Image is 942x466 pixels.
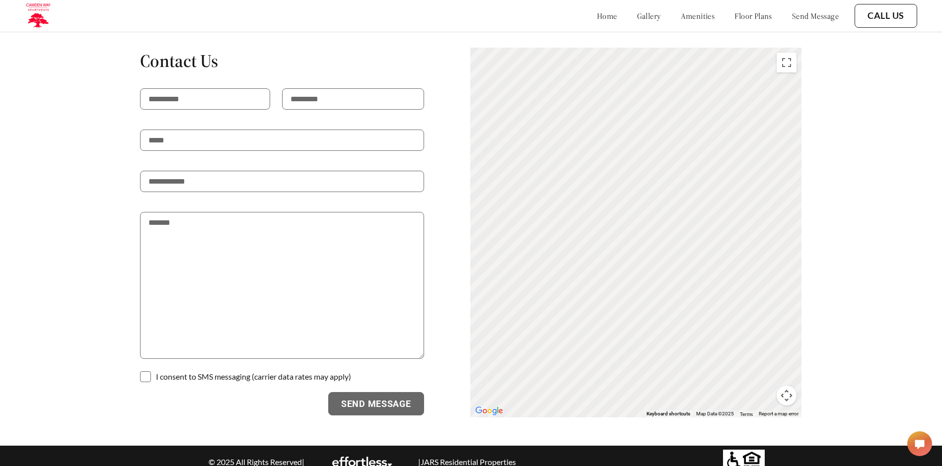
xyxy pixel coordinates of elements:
[637,11,661,21] a: gallery
[647,410,690,417] button: Keyboard shortcuts
[777,53,797,72] button: Toggle fullscreen view
[868,10,904,21] a: Call Us
[140,50,424,72] h1: Contact Us
[777,386,797,405] button: Map camera controls
[855,4,917,28] button: Call Us
[740,411,753,417] a: Terms (opens in new tab)
[473,404,506,417] a: Open this area in Google Maps (opens a new window)
[734,11,772,21] a: floor plans
[25,2,51,29] img: camden_logo.png
[759,411,798,416] a: Report a map error
[597,11,617,21] a: home
[328,392,424,416] button: Send Message
[681,11,715,21] a: amenities
[473,404,506,417] img: Google
[696,411,734,416] span: Map Data ©2025
[792,11,839,21] a: send message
